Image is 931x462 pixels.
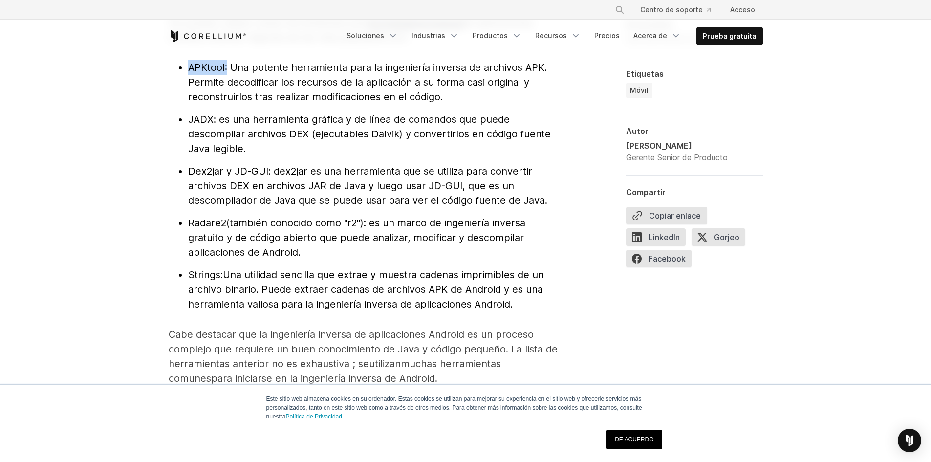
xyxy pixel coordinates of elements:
[626,153,728,162] font: Gerente Senior de Producto
[411,31,445,40] font: Industrias
[692,228,751,250] a: Gorjeo
[626,207,707,224] button: Copiar enlace
[169,329,558,370] font: Cabe destacar que la ingeniería inversa de aplicaciones Android es un proceso complejo que requie...
[188,165,547,206] font: : dex2jar es una herramienta que se utiliza para convertir archivos DEX en archivos JAR de Java y...
[188,217,525,258] font: (también conocido como "r2"): es un marco de ingeniería inversa gratuito y de código abierto que ...
[266,396,642,420] font: Este sitio web almacena cookies en su ordenador. Estas cookies se utilizan para mejorar su experi...
[188,269,544,310] font: Una utilidad sencilla que extrae y muestra cadenas imprimibles de un archivo binario. Puede extra...
[594,31,620,40] font: Precios
[649,254,686,264] font: Facebook
[188,217,226,229] font: Radare2
[535,31,567,40] font: Recursos
[714,232,739,242] font: Gorjeo
[188,62,225,73] font: APKtool
[346,31,384,40] font: Soluciones
[188,165,268,177] font: Dex2jar y JD-GUI
[626,250,697,271] a: Facebook
[603,1,763,19] div: Menú de navegación
[188,269,223,281] font: Strings:
[730,5,755,14] font: Acceso
[633,31,667,40] font: Acerca de
[630,86,649,94] font: Móvil
[169,30,246,42] a: Inicio de Corellium
[341,27,763,45] div: Menú de navegación
[369,358,401,370] font: utilizan
[188,113,551,154] font: : es una herramienta gráfica y de línea de comandos que puede descompilar archivos DEX (ejecutabl...
[626,83,652,98] a: Móvil
[626,228,692,250] a: LinkedIn
[898,429,921,452] div: Open Intercom Messenger
[626,187,666,197] font: Compartir
[626,69,664,79] font: Etiquetas
[188,62,547,103] font: : Una potente herramienta para la ingeniería inversa de archivos APK. Permite decodificar los rec...
[611,1,628,19] button: Buscar
[286,413,344,420] a: Política de Privacidad.
[626,126,649,136] font: Autor
[188,113,214,125] font: JADX
[640,5,703,14] font: Centro de soporte
[211,373,437,384] font: para iniciarse en la ingeniería inversa de Android.
[626,141,692,151] font: [PERSON_NAME]
[606,430,662,449] a: DE ACUERDO
[473,31,508,40] font: Productos
[615,436,653,443] font: DE ACUERDO
[649,232,680,242] font: LinkedIn
[703,32,757,40] font: Prueba gratuita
